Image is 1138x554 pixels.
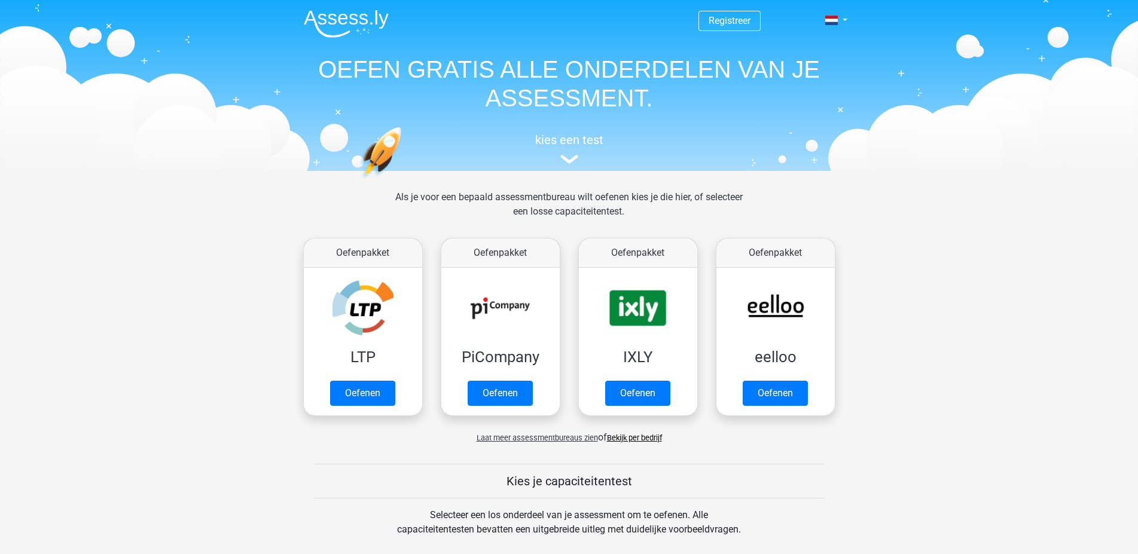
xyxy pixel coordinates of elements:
[743,381,808,406] a: Oefenen
[607,433,662,442] a: Bekijk per bedrijf
[560,155,578,164] img: assessment
[294,55,844,112] h1: OEFEN GRATIS ALLE ONDERDELEN VAN JE ASSESSMENT.
[468,381,533,406] a: Oefenen
[330,381,395,406] a: Oefenen
[314,474,825,488] h5: Kies je capaciteitentest
[294,421,844,445] div: of
[360,127,448,235] img: oefenen
[294,133,844,147] h5: kies een test
[605,381,670,406] a: Oefenen
[386,190,752,233] div: Als je voor een bepaald assessmentbureau wilt oefenen kies je die hier, of selecteer een losse ca...
[709,15,750,26] a: Registreer
[477,433,598,442] span: Laat meer assessmentbureaus zien
[386,508,752,551] div: Selecteer een los onderdeel van je assessment om te oefenen. Alle capaciteitentesten bevatten een...
[304,10,389,38] img: Assessly
[294,133,844,164] a: kies een test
